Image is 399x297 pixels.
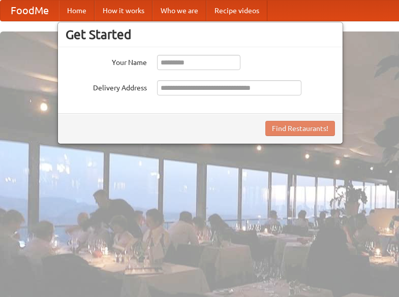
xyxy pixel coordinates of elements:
[66,27,335,42] h3: Get Started
[206,1,267,21] a: Recipe videos
[1,1,59,21] a: FoodMe
[265,121,335,136] button: Find Restaurants!
[95,1,152,21] a: How it works
[66,80,147,93] label: Delivery Address
[152,1,206,21] a: Who we are
[59,1,95,21] a: Home
[66,55,147,68] label: Your Name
